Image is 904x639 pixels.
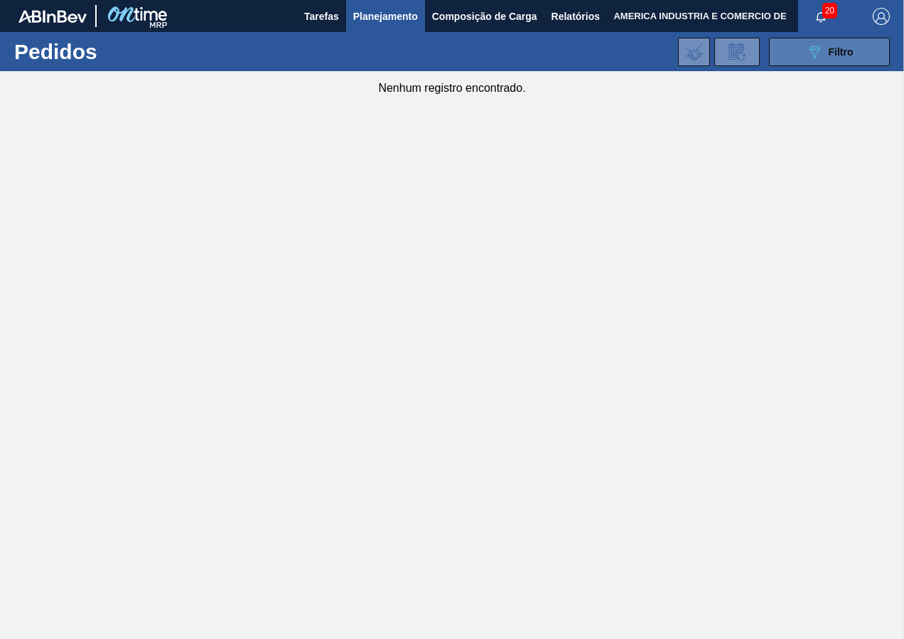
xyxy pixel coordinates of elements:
[14,43,210,60] h1: Pedidos
[714,38,760,66] div: Solicitação de Revisão de Pedidos
[304,8,339,25] span: Tarefas
[829,46,854,58] span: Filtro
[822,3,837,19] span: 20
[551,8,600,25] span: Relatórios
[678,38,710,66] div: Importar Negociações dos Pedidos
[18,10,87,23] img: TNhmsLtSVTkK8tSr43FrP2fwEKptu5GPRR3wAAAABJRU5ErkJggg==
[353,8,418,25] span: Planejamento
[432,8,537,25] span: Composição de Carga
[873,8,890,25] img: Logout
[798,6,844,26] button: Notificações
[769,38,890,66] button: Filtro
